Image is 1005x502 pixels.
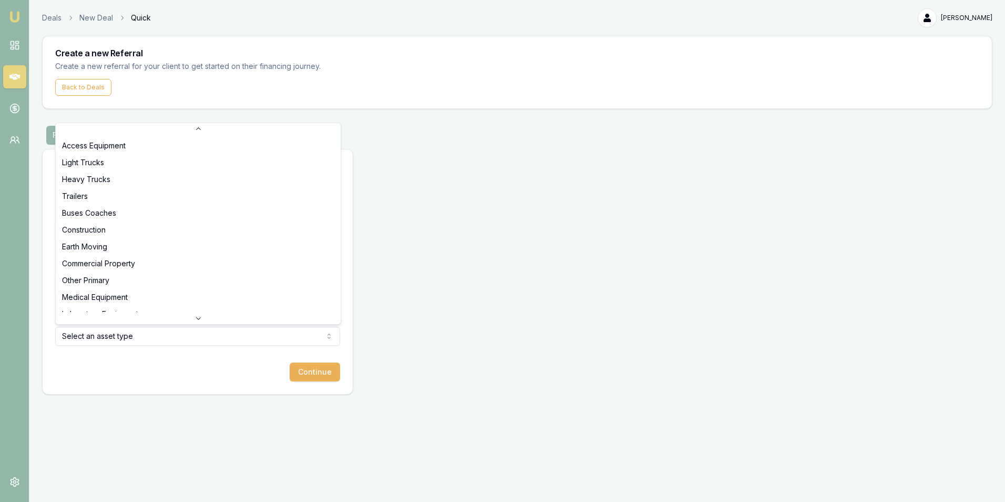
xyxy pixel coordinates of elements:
[62,242,107,252] span: Earth Moving
[62,275,109,286] span: Other Primary
[62,174,110,185] span: Heavy Trucks
[62,191,88,202] span: Trailers
[62,157,104,168] span: Light Trucks
[62,225,106,235] span: Construction
[62,140,126,151] span: Access Equipment
[62,309,138,319] span: Laboratory Equipment
[62,208,116,218] span: Buses Coaches
[62,292,128,303] span: Medical Equipment
[62,258,135,269] span: Commercial Property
